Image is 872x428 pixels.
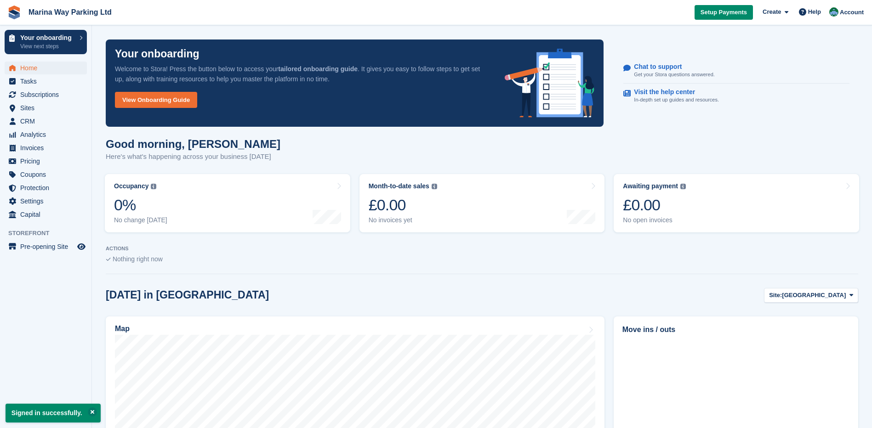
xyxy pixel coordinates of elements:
p: Welcome to Stora! Press the button below to access your . It gives you easy to follow steps to ge... [115,64,490,84]
a: menu [5,195,87,208]
a: menu [5,88,87,101]
a: View Onboarding Guide [115,92,197,108]
a: Chat to support Get your Stora questions answered. [623,58,849,84]
span: Settings [20,195,75,208]
a: menu [5,75,87,88]
p: View next steps [20,42,75,51]
a: menu [5,168,87,181]
span: Protection [20,181,75,194]
a: menu [5,155,87,168]
a: menu [5,181,87,194]
div: No change [DATE] [114,216,167,224]
a: menu [5,62,87,74]
img: Paul Lewis [829,7,838,17]
span: Pre-opening Site [20,240,75,253]
span: Setup Payments [701,8,747,17]
img: stora-icon-8386f47178a22dfd0bd8f6a31ec36ba5ce8667c1dd55bd0f319d3a0aa187defe.svg [7,6,21,19]
a: Marina Way Parking Ltd [25,5,115,20]
span: Nothing right now [113,255,163,263]
div: No open invoices [623,216,686,224]
img: blank_slate_check_icon-ba018cac091ee9be17c0a81a6c232d5eb81de652e7a59be601be346b1b6ddf79.svg [106,258,111,261]
span: Sites [20,101,75,114]
a: menu [5,101,87,114]
a: Visit the help center In-depth set up guides and resources. [623,84,849,108]
div: Occupancy [114,182,148,190]
a: Awaiting payment £0.00 No open invoices [614,174,859,232]
button: Site: [GEOGRAPHIC_DATA] [764,288,858,303]
span: Analytics [20,128,75,141]
a: Month-to-date sales £0.00 No invoices yet [359,174,605,232]
a: Your onboarding View next steps [5,30,87,54]
h2: Move ins / outs [622,324,849,335]
div: 0% [114,196,167,214]
strong: tailored onboarding guide [278,65,358,73]
span: Storefront [8,229,91,238]
span: Invoices [20,141,75,154]
div: Awaiting payment [623,182,678,190]
span: Capital [20,208,75,221]
p: Your onboarding [20,34,75,41]
span: CRM [20,115,75,128]
span: Help [808,7,821,17]
a: menu [5,115,87,128]
a: Setup Payments [695,5,753,20]
span: Account [840,8,864,17]
span: Home [20,62,75,74]
a: Occupancy 0% No change [DATE] [105,174,350,232]
span: Subscriptions [20,88,75,101]
h2: Map [115,325,130,333]
p: ACTIONS [106,246,858,252]
img: onboarding-info-6c161a55d2c0e0a8cae90662b2fe09162a5109e8cc188191df67fb4f79e88e88.svg [505,49,595,118]
a: menu [5,208,87,221]
img: icon-info-grey-7440780725fd019a000dd9b08b2336e03edf1995a4989e88bcd33f0948082b44.svg [151,184,156,189]
a: menu [5,128,87,141]
div: No invoices yet [369,216,437,224]
div: £0.00 [623,196,686,214]
p: Chat to support [634,63,707,71]
span: Create [763,7,781,17]
a: menu [5,141,87,154]
img: icon-info-grey-7440780725fd019a000dd9b08b2336e03edf1995a4989e88bcd33f0948082b44.svg [680,184,686,189]
p: Here's what's happening across your business [DATE] [106,152,280,162]
p: In-depth set up guides and resources. [634,96,719,104]
h1: Good morning, [PERSON_NAME] [106,138,280,150]
span: Site: [769,291,782,300]
span: [GEOGRAPHIC_DATA] [782,291,846,300]
span: Pricing [20,155,75,168]
span: Coupons [20,168,75,181]
div: Month-to-date sales [369,182,429,190]
a: Preview store [76,241,87,252]
p: Get your Stora questions answered. [634,71,714,79]
h2: [DATE] in [GEOGRAPHIC_DATA] [106,289,269,301]
a: menu [5,240,87,253]
img: icon-info-grey-7440780725fd019a000dd9b08b2336e03edf1995a4989e88bcd33f0948082b44.svg [432,184,437,189]
p: Visit the help center [634,88,712,96]
span: Tasks [20,75,75,88]
div: £0.00 [369,196,437,214]
p: Your onboarding [115,49,199,59]
p: Signed in successfully. [6,404,101,422]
